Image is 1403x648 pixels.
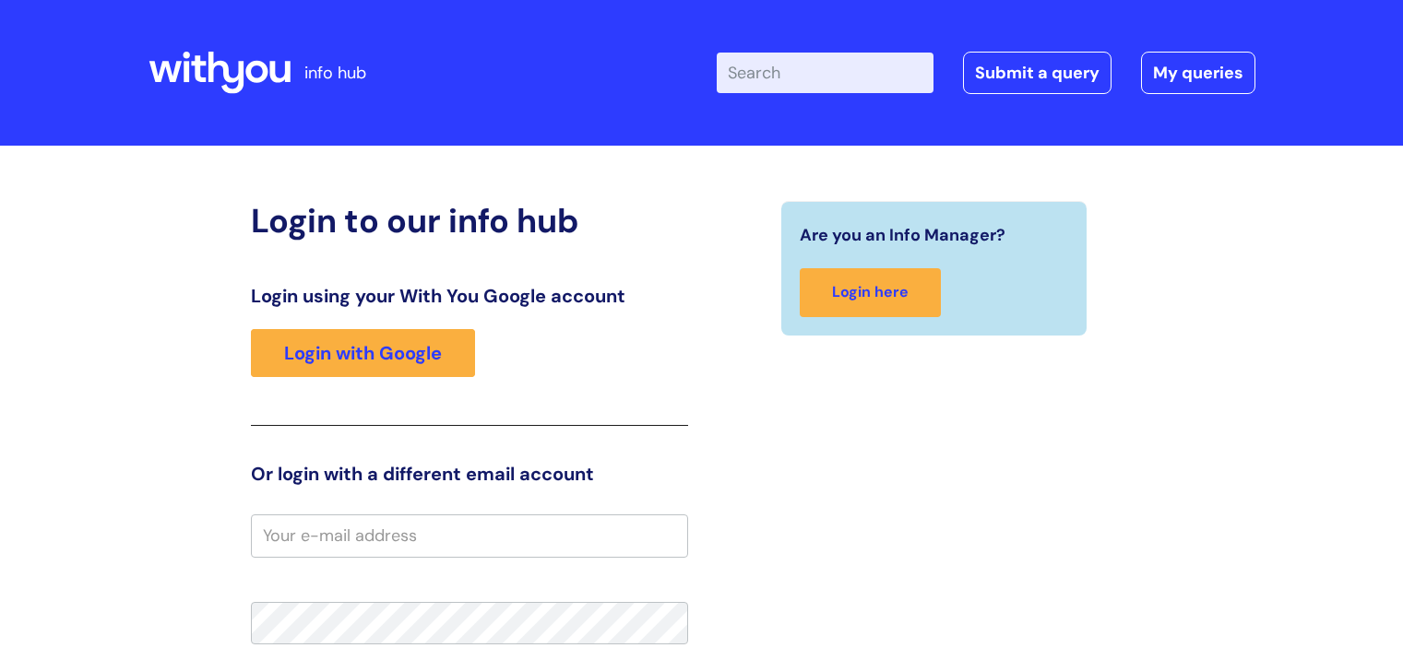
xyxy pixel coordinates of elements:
[251,514,688,557] input: Your e-mail address
[251,329,475,377] a: Login with Google
[800,220,1005,250] span: Are you an Info Manager?
[251,463,688,485] h3: Or login with a different email account
[717,53,933,93] input: Search
[963,52,1112,94] a: Submit a query
[1141,52,1255,94] a: My queries
[304,58,366,88] p: info hub
[251,285,688,307] h3: Login using your With You Google account
[800,268,941,317] a: Login here
[251,201,688,241] h2: Login to our info hub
